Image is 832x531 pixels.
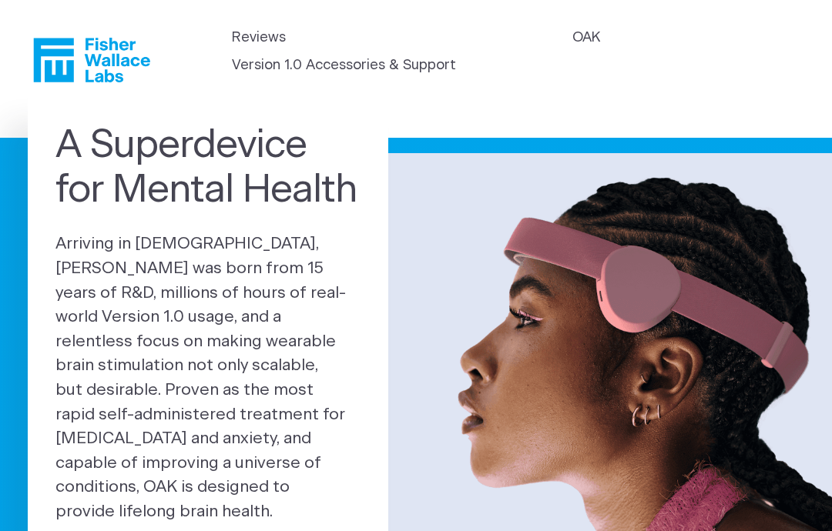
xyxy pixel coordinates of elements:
a: Reviews [232,28,286,48]
a: Fisher Wallace [33,38,150,82]
a: Version 1.0 Accessories & Support [232,55,456,76]
a: OAK [572,28,600,48]
h1: A Superdevice for Mental Health [55,124,361,213]
p: Arriving in [DEMOGRAPHIC_DATA], [PERSON_NAME] was born from 15 years of R&D, millions of hours of... [55,232,361,523]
